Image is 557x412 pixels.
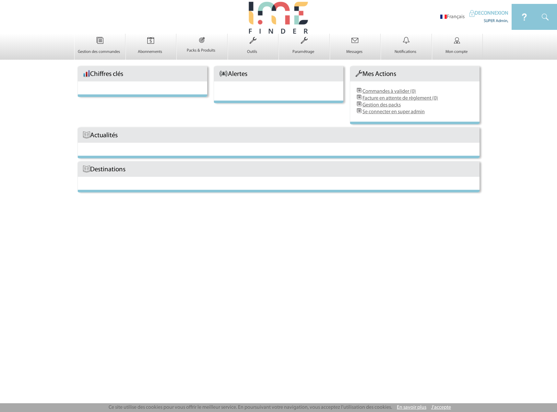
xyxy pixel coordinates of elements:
[330,49,379,55] p: Messages
[512,4,537,30] img: IDEAL Meetings & Events
[393,34,420,47] img: Notifications
[362,89,416,94] a: Commandes à valider (0)
[440,14,465,20] li: Français
[137,34,164,47] img: Abonnements
[78,67,207,81] div: Chiffres clés
[109,405,392,410] span: Ce site utilise des cookies pour vous offrir le meilleur service. En poursuivant votre navigation...
[219,70,228,77] img: AlerteAccueil.png
[126,43,176,55] a: Abonnements
[75,49,124,55] p: Gestion des commandes
[177,42,227,53] a: Packs & Produits
[357,102,361,106] img: DemandeDeDevis.png
[240,34,266,47] img: Outils
[228,43,278,55] a: Outils
[87,34,113,47] img: Gestion des commandes
[342,34,368,47] img: Messages
[75,43,125,55] a: Gestion des commandes
[355,70,362,77] img: Outils.png
[126,49,175,55] p: Abonnements
[357,108,361,113] img: DemandeDeDevis.png
[83,131,90,139] img: Livre.png
[279,43,329,55] a: Paramétrage
[83,70,90,77] img: histo.png
[330,43,381,55] a: Messages
[228,49,277,55] p: Outils
[78,162,480,177] div: Destinations
[469,11,508,16] a: DECONNEXION
[357,88,361,93] img: DemandeDeDevis.png
[83,165,90,173] img: Livre.png
[432,49,481,55] p: Mon compte
[362,109,425,115] a: Se connecter en super admin
[279,49,328,55] p: Paramétrage
[444,34,470,47] img: Mon compte
[350,67,480,81] div: Mes Actions
[362,103,401,108] a: Gestion des packs
[214,67,343,81] div: Alertes
[537,4,557,30] img: IDEAL Meetings & Events
[362,96,438,101] a: Facture en attente de règlement (0)
[397,405,426,410] a: En savoir plus
[78,128,480,143] div: Actualités
[381,43,432,55] a: Notifications
[357,95,361,100] img: DemandeDeDevis.png
[189,34,215,46] img: Packs & Produits
[469,17,508,24] div: SUPER Admin,
[469,10,475,17] img: IDEAL Meetings & Events
[381,49,430,55] p: Notifications
[291,34,317,47] img: Paramétrage
[431,405,451,410] a: J'accepte
[432,43,483,55] a: Mon compte
[177,48,226,53] p: Packs & Produits
[440,15,447,19] img: fr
